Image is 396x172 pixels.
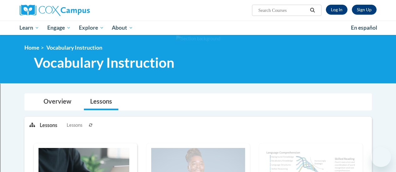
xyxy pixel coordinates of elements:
[108,21,137,35] a: About
[34,54,174,71] span: Vocabulary Instruction
[112,24,133,32] span: About
[79,24,104,32] span: Explore
[352,5,377,15] a: Register
[16,21,44,35] a: Learn
[19,24,39,32] span: Learn
[308,7,317,14] button: Search
[46,44,102,51] span: Vocabulary Instruction
[20,5,90,16] img: Cox Campus
[47,24,71,32] span: Engage
[347,21,381,34] a: En español
[176,35,220,42] img: Section background
[326,5,347,15] a: Log In
[351,24,377,31] span: En español
[258,7,308,14] input: Search Courses
[371,147,391,167] iframe: Button to launch messaging window
[20,5,132,16] a: Cox Campus
[24,44,39,51] a: Home
[15,21,381,35] div: Main menu
[75,21,108,35] a: Explore
[43,21,75,35] a: Engage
